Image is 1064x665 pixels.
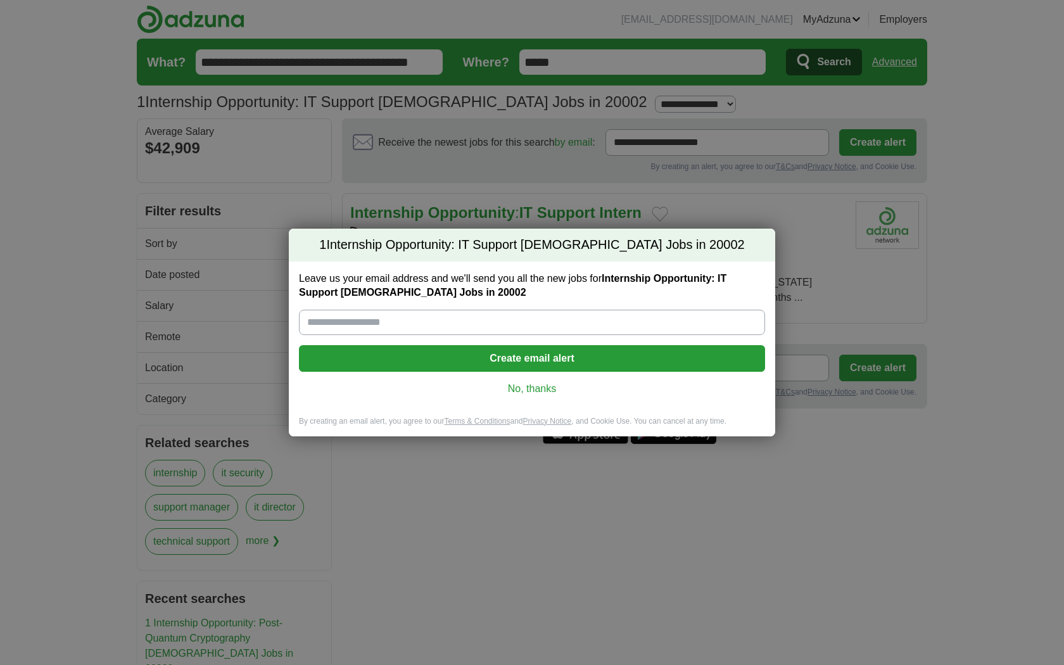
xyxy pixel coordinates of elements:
div: By creating an email alert, you agree to our and , and Cookie Use. You can cancel at any time. [289,416,775,437]
a: Privacy Notice [523,417,572,426]
a: Terms & Conditions [444,417,510,426]
strong: Internship Opportunity: IT Support [DEMOGRAPHIC_DATA] Jobs in 20002 [299,273,726,298]
h2: Internship Opportunity: IT Support [DEMOGRAPHIC_DATA] Jobs in 20002 [289,229,775,262]
a: No, thanks [309,382,755,396]
label: Leave us your email address and we'll send you all the new jobs for [299,272,765,300]
button: Create email alert [299,345,765,372]
span: 1 [319,236,326,254]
